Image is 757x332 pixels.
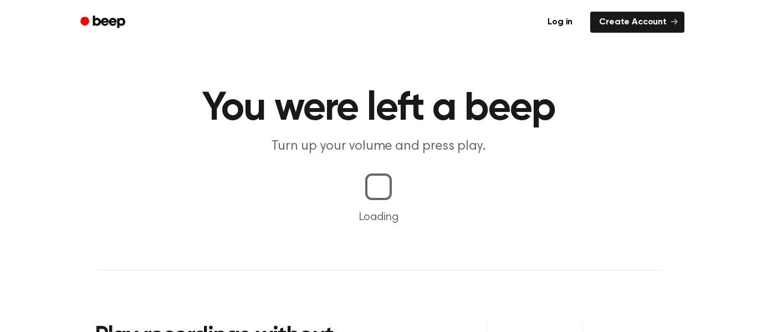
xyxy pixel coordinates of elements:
[73,12,135,33] a: Beep
[166,137,591,156] p: Turn up your volume and press play.
[590,12,684,33] a: Create Account
[13,209,744,226] p: Loading
[536,9,584,35] a: Log in
[95,89,662,129] h1: You were left a beep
